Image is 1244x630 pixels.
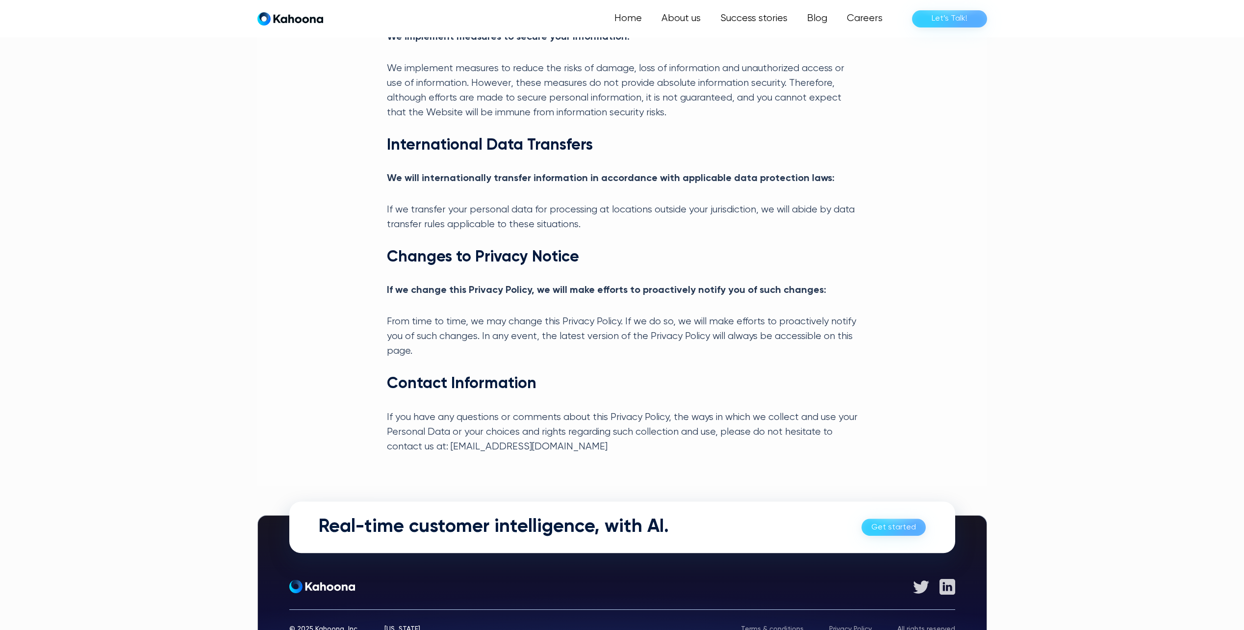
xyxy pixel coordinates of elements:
[912,10,987,27] a: Let’s Talk!
[387,286,826,295] strong: If we change this Privacy Policy, we will make efforts to proactively notify you of such changes:
[387,136,858,155] h3: International Data Transfers
[932,11,967,26] div: Let’s Talk!
[387,61,858,120] p: ​We implement measures to reduce the risks of damage, loss of information and unauthorized access...
[387,203,858,232] p: If we transfer your personal data for processing at locations outside your jurisdiction, we will ...
[387,315,858,359] p: From time to time, we may change this Privacy Policy. If we do so, we will make efforts to proact...
[797,9,837,28] a: Blog
[605,9,652,28] a: Home
[387,410,858,454] p: If you have any questions or comments about this Privacy Policy, the ways in which we collect and...
[862,519,926,536] a: Get started
[652,9,711,28] a: About us
[711,9,797,28] a: Success stories
[319,516,669,539] h2: Real-time customer intelligence, with AI.
[837,9,892,28] a: Careers
[387,174,835,184] strong: We will internationally transfer information in accordance with applicable data protection laws:
[387,374,858,393] h3: Contact Information
[387,471,858,486] p: ‍
[257,12,323,26] a: home
[387,32,630,42] strong: We implement measures to secure your Information:
[387,248,858,266] h3: Changes to Privacy Notice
